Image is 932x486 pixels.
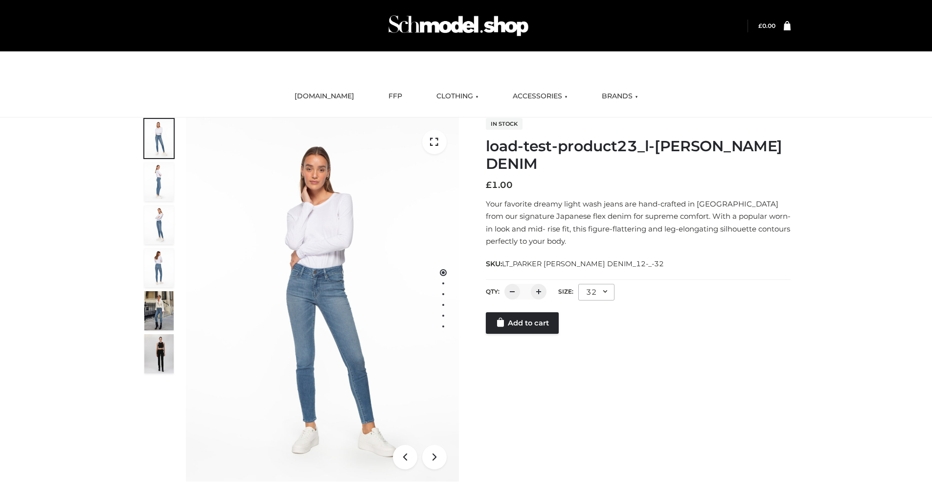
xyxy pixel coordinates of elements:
[144,162,174,201] img: 2001KLX-Ava-skinny-cove-4-scaled_4636a833-082b-4702-abec-fd5bf279c4fc.jpg
[381,86,409,107] a: FFP
[144,119,174,158] img: 2001KLX-Ava-skinny-cove-1-scaled_9b141654-9513-48e5-b76c-3dc7db129200.jpg
[287,86,362,107] a: [DOMAIN_NAME]
[486,312,559,334] a: Add to cart
[186,117,459,482] img: 2001KLX-Ava-skinny-cove-1-scaled_9b141654-9513-48e5-b76c-3dc7db129200
[758,22,775,29] a: £0.00
[578,284,614,301] div: 32
[486,118,523,130] span: In stock
[486,198,791,248] p: Your favorite dreamy light wash jeans are hand-crafted in [GEOGRAPHIC_DATA] from our signature Ja...
[385,6,532,45] img: Schmodel Admin 964
[558,288,573,295] label: Size:
[594,86,645,107] a: BRANDS
[486,288,500,295] label: QTY:
[144,205,174,244] img: 2001KLX-Ava-skinny-cove-3-scaled_eb6bf915-b6b9-448f-8c6c-8cabb27fd4b2.jpg
[486,180,513,190] bdi: 1.00
[502,259,664,268] span: LT_PARKER [PERSON_NAME] DENIM_12-_-32
[144,334,174,373] img: 49df5f96394c49d8b5cbdcda3511328a.HD-1080p-2.5Mbps-49301101_thumbnail.jpg
[486,180,492,190] span: £
[144,291,174,330] img: Bowery-Skinny_Cove-1.jpg
[429,86,486,107] a: CLOTHING
[144,248,174,287] img: 2001KLX-Ava-skinny-cove-2-scaled_32c0e67e-5e94-449c-a916-4c02a8c03427.jpg
[758,22,775,29] bdi: 0.00
[486,138,791,173] h1: load-test-product23_l-[PERSON_NAME] DENIM
[486,258,665,270] span: SKU:
[505,86,575,107] a: ACCESSORIES
[758,22,762,29] span: £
